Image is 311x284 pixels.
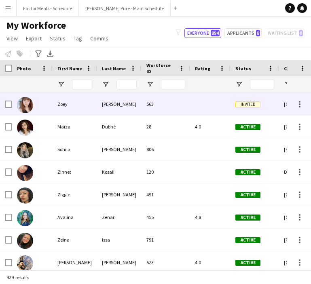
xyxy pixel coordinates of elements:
[74,35,82,42] span: Tag
[53,229,97,251] div: Zeina
[146,81,154,88] button: Open Filter Menu
[102,81,109,88] button: Open Filter Menu
[235,237,260,243] span: Active
[53,116,97,138] div: Maïza
[224,28,262,38] button: Applicants8
[17,65,31,72] span: Photo
[79,0,171,16] button: [PERSON_NAME] Pure - Main Schedule
[142,93,190,115] div: 563
[17,142,33,158] img: Sohila Azimi
[97,138,142,160] div: [PERSON_NAME]
[190,251,231,273] div: 4.0
[235,124,260,130] span: Active
[256,30,260,36] span: 8
[53,206,97,228] div: Avalina
[26,35,42,42] span: Export
[142,206,190,228] div: 455
[53,138,97,160] div: Sohila
[50,35,66,42] span: Status
[47,33,69,44] a: Status
[97,229,142,251] div: Issa
[284,65,293,72] span: City
[184,28,221,38] button: Everyone894
[97,251,142,273] div: [PERSON_NAME]
[211,30,220,36] span: 894
[142,229,190,251] div: 791
[235,147,260,153] span: Active
[6,35,18,42] span: View
[142,138,190,160] div: 806
[6,19,66,32] span: My Workforce
[87,33,112,44] a: Comms
[97,206,142,228] div: Zenari
[45,49,55,59] app-action-btn: Export XLSX
[142,251,190,273] div: 523
[235,81,243,88] button: Open Filter Menu
[284,81,291,88] button: Open Filter Menu
[72,80,92,89] input: First Name Filter Input
[142,116,190,138] div: 28
[97,161,142,183] div: Kosali
[17,0,79,16] button: Factor Meals - Schedule
[116,80,137,89] input: Last Name Filter Input
[235,169,260,175] span: Active
[195,65,210,72] span: Rating
[146,62,176,74] span: Workforce ID
[57,65,82,72] span: First Name
[97,116,142,138] div: Dubhé
[161,80,185,89] input: Workforce ID Filter Input
[17,210,33,226] img: Avalina Zenari
[97,183,142,206] div: [PERSON_NAME]
[53,183,97,206] div: Ziggie
[53,251,97,273] div: [PERSON_NAME]
[142,161,190,183] div: 120
[235,65,251,72] span: Status
[70,33,85,44] a: Tag
[235,260,260,266] span: Active
[17,187,33,204] img: Ziggie Brooke Grandin
[17,233,33,249] img: Zeina Issa
[90,35,108,42] span: Comms
[190,116,231,138] div: 4.0
[57,81,65,88] button: Open Filter Menu
[17,165,33,181] img: Zinnet Kosali
[235,215,260,221] span: Active
[3,33,21,44] a: View
[142,183,190,206] div: 491
[97,93,142,115] div: [PERSON_NAME]
[102,65,126,72] span: Last Name
[235,192,260,198] span: Active
[190,206,231,228] div: 4.8
[53,93,97,115] div: Zoey
[23,33,45,44] a: Export
[53,161,97,183] div: Zinnet
[235,101,260,107] span: Invited
[17,120,33,136] img: Maïza Dubhé
[17,97,33,113] img: Zoey Morales
[17,255,33,271] img: Zeeshan Akhtar
[34,49,43,59] app-action-btn: Advanced filters
[250,80,274,89] input: Status Filter Input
